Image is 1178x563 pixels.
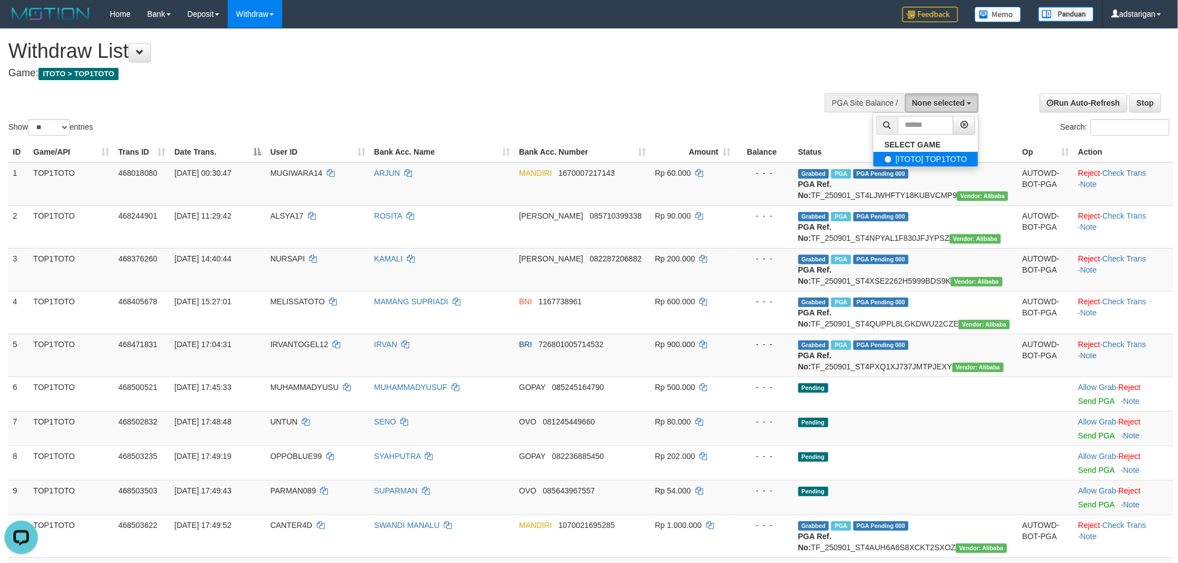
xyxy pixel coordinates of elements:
a: ROSITA [374,211,402,220]
span: NURSAPI [271,254,305,263]
span: 468405678 [119,297,158,306]
th: Balance [735,142,794,162]
a: Note [1081,308,1097,317]
td: 10 [8,515,29,557]
div: - - - [740,167,789,179]
span: OVO [519,486,537,495]
span: PGA Pending [853,212,909,221]
span: ALSYA17 [271,211,304,220]
a: IRVAN [374,340,397,349]
h4: Game: [8,68,774,79]
b: PGA Ref. No: [798,351,832,371]
td: TF_250901_ST4NPYAL1F830JFJYPSZ [794,205,1018,248]
span: 468503622 [119,521,158,530]
th: User ID: activate to sort column ascending [266,142,370,162]
b: SELECT GAME [885,140,941,149]
td: · · [1074,291,1174,334]
a: Check Trans [1103,211,1147,220]
th: Action [1074,142,1174,162]
span: 468244901 [119,211,158,220]
span: MANDIRI [519,521,552,530]
span: Grabbed [798,212,829,221]
img: panduan.png [1038,7,1094,22]
th: Game/API: activate to sort column ascending [29,142,114,162]
a: Check Trans [1103,254,1147,263]
span: IRVANTOGEL12 [271,340,328,349]
td: 2 [8,205,29,248]
th: ID [8,142,29,162]
td: 3 [8,248,29,291]
td: AUTOWD-BOT-PGA [1018,162,1074,206]
a: Send PGA [1078,397,1115,406]
span: BNI [519,297,532,306]
span: [DATE] 00:30:47 [174,169,231,177]
a: Reject [1078,169,1101,177]
a: Reject [1118,486,1141,495]
td: TF_250901_ST4AUH6A6S8XCKT2SXOZ [794,515,1018,557]
a: Reject [1078,521,1101,530]
span: 468503503 [119,486,158,495]
a: SUPARMAN [374,486,418,495]
span: Copy 081245449660 to clipboard [543,417,595,426]
a: SYAHPUTRA [374,452,421,461]
a: Send PGA [1078,500,1115,509]
a: Note [1123,431,1140,440]
a: Run Auto-Refresh [1040,93,1127,112]
td: AUTOWD-BOT-PGA [1018,515,1074,557]
span: Grabbed [798,298,829,307]
label: Show entries [8,119,93,136]
a: Allow Grab [1078,486,1116,495]
td: TOP1TOTO [29,248,114,291]
span: Marked by adsdarwis [831,298,851,307]
span: [DATE] 17:48:48 [174,417,231,426]
input: [ITOTO] TOP1TOTO [885,156,892,163]
a: Reject [1078,340,1101,349]
button: None selected [905,93,979,112]
span: OVO [519,417,537,426]
b: PGA Ref. No: [798,180,832,200]
span: Rp 80.000 [655,417,691,426]
span: [DATE] 17:04:31 [174,340,231,349]
td: 6 [8,377,29,411]
span: Grabbed [798,521,829,531]
td: 7 [8,411,29,446]
label: Search: [1061,119,1170,136]
span: 468018080 [119,169,158,177]
span: Marked by adsGILANG [831,212,851,221]
span: CANTER4D [271,521,312,530]
td: 9 [8,480,29,515]
td: · [1074,377,1174,411]
td: · · [1074,248,1174,291]
span: Copy 085643967557 to clipboard [543,486,595,495]
a: Note [1081,265,1097,274]
img: Feedback.jpg [902,7,958,22]
td: TF_250901_ST4QUPPL8LGKDWU22CZE [794,291,1018,334]
a: Reject [1078,297,1101,306]
div: - - - [740,296,789,307]
span: PGA Pending [853,298,909,307]
span: Vendor URL: https://settle4.1velocity.biz [951,277,1002,287]
span: GOPAY [519,452,546,461]
button: Open LiveChat chat widget [4,4,38,38]
span: BRI [519,340,532,349]
span: Marked by adsGILANG [831,255,851,264]
a: SWANDI MANALU [374,521,440,530]
span: · [1078,417,1118,426]
td: · · [1074,162,1174,206]
span: Vendor URL: https://settle4.1velocity.biz [953,363,1004,372]
td: TF_250901_ST4XSE2262H5999BDS9K [794,248,1018,291]
a: SENO [374,417,396,426]
div: - - - [740,520,789,531]
th: Amount: activate to sort column ascending [651,142,735,162]
span: Copy 1167738961 to clipboard [539,297,582,306]
span: Rp 200.000 [655,254,695,263]
a: Check Trans [1103,169,1147,177]
span: PARMAN089 [271,486,316,495]
span: Grabbed [798,255,829,264]
span: Rp 900.000 [655,340,695,349]
a: MUHAMMADYUSUF [374,383,447,392]
td: AUTOWD-BOT-PGA [1018,291,1074,334]
span: MUGIWARA14 [271,169,323,177]
span: Rp 60.000 [655,169,691,177]
div: - - - [740,382,789,393]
